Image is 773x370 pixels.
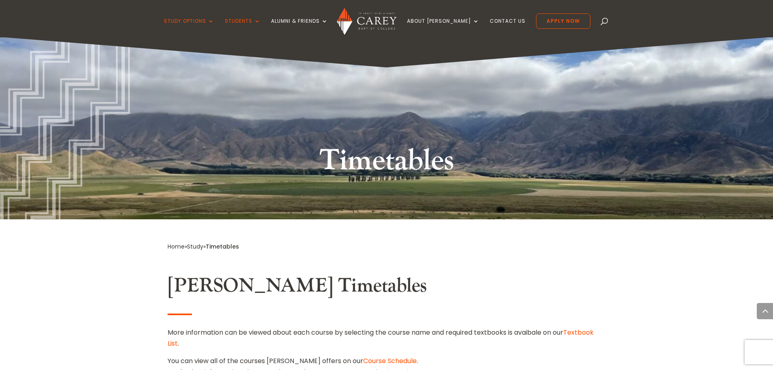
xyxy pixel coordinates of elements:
[168,274,606,302] h2: [PERSON_NAME] Timetables
[536,13,590,29] a: Apply Now
[168,327,606,355] p: More information can be viewed about each course by selecting the course name and required textbo...
[490,18,525,37] a: Contact Us
[407,18,479,37] a: About [PERSON_NAME]
[187,242,203,251] a: Study
[271,18,328,37] a: Alumni & Friends
[337,8,396,35] img: Carey Baptist College
[206,242,239,251] span: Timetables
[225,18,261,37] a: Students
[235,142,539,184] h1: Timetables
[168,242,185,251] a: Home
[168,242,239,251] span: » »
[363,356,417,366] a: Course Schedule
[164,18,214,37] a: Study Options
